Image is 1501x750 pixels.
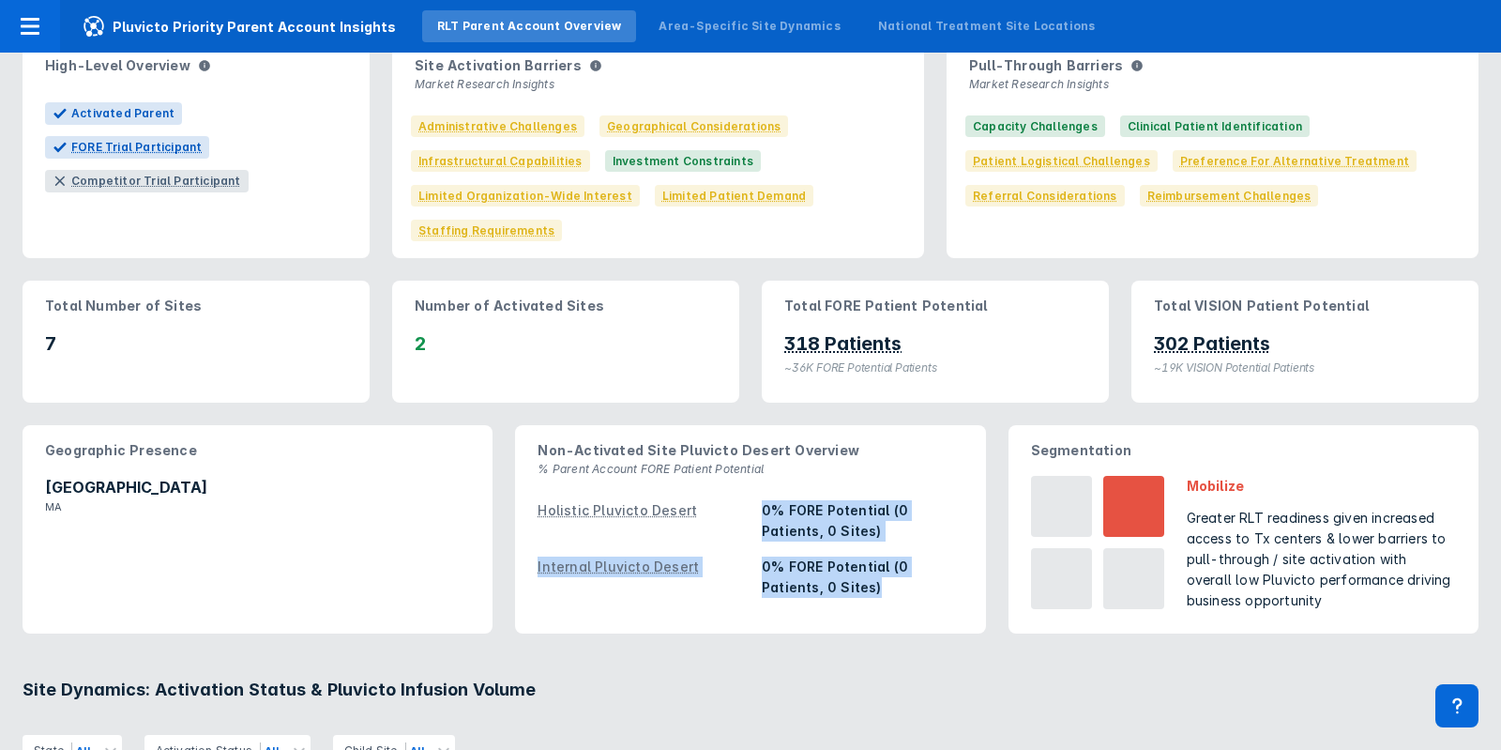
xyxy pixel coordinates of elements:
span: Reimbursement Challenges [1147,189,1311,203]
p: 2 [392,331,739,378]
p: Segmentation [1031,440,1456,461]
p: [GEOGRAPHIC_DATA] [45,476,470,498]
div: Competitor Trial Participant [71,174,241,188]
p: 318 Patients [784,331,902,356]
figcaption: ~19K VISION Potential Patients [1154,356,1456,380]
p: Market Research Insights [969,76,1456,93]
div: Area-Specific Site Dynamics [659,18,840,35]
h3: Site Dynamics: Activation Status & Pluvicto Infusion Volume [23,679,1478,701]
p: Total FORE Patient Potential [784,296,1086,316]
span: Site Activation Barriers [415,55,589,76]
span: Pluvicto Priority Parent Account Insights [60,15,418,38]
a: RLT Parent Account Overview [422,10,636,42]
p: Non-Activated Site Pluvicto Desert Overview [538,440,963,461]
p: Market Research Insights [415,76,902,93]
span: Activated Parent [71,105,174,122]
span: Limited Organization-Wide Interest [418,189,632,203]
div: 0% FORE Potential (0 Patients, 0 Sites) [762,500,963,542]
figcaption: ~36K FORE Potential Patients [784,356,1086,380]
span: Pull-Through Barriers [969,55,1130,76]
span: Patient Logistical Challenges [973,154,1150,168]
span: Clinical Patient Identification [1128,119,1302,133]
div: Contact Support [1435,684,1478,727]
div: Greater RLT readiness given increased access to Tx centers & lower barriers to pull-through / sit... [1187,508,1456,611]
div: Mobilize [1187,476,1456,497]
span: Capacity Challenges [973,119,1098,133]
span: Investment Constraints [613,154,753,168]
p: MA [45,498,470,515]
div: RLT Parent Account Overview [437,18,621,35]
p: Geographic Presence [45,440,470,461]
span: High-Level Overview [45,55,198,76]
span: Limited Patient Demand [662,189,806,203]
p: 302 Patients [1154,331,1270,356]
div: FORE Trial Participant [71,140,202,154]
p: 7 [23,331,370,378]
p: Number of Activated Sites [415,296,717,316]
span: Staffing Requirements [418,223,554,237]
p: % Parent Account FORE Patient Potential [538,461,963,478]
div: 0% FORE Potential (0 Patients, 0 Sites) [762,557,963,598]
p: Total VISION Patient Potential [1154,296,1456,316]
div: Holistic Pluvicto Desert [538,502,697,518]
span: Administrative Challenges [418,119,577,133]
a: Area-Specific Site Dynamics [644,10,855,42]
span: Geographical Considerations [607,119,781,133]
span: Preference for Alternative Treatment [1180,154,1409,168]
div: National Treatment Site Locations [878,18,1096,35]
p: Total Number of Sites [45,296,347,316]
span: Referral Considerations [973,189,1117,203]
span: Infrastructural Capabilities [418,154,583,168]
div: Internal Pluvicto Desert [538,559,699,574]
a: National Treatment Site Locations [863,10,1111,42]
